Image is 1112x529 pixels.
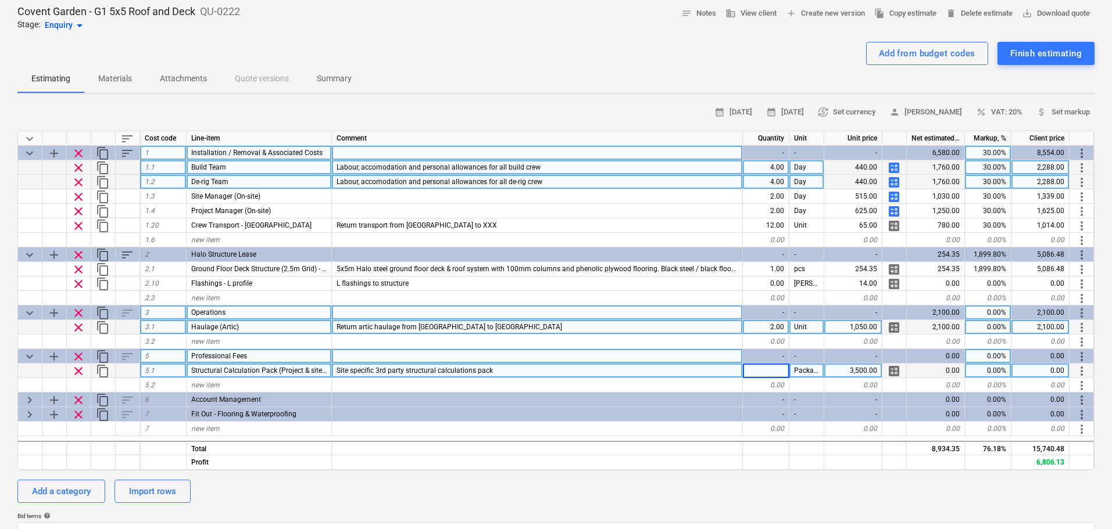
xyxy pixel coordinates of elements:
div: 0.00% [965,305,1011,320]
span: Download quote [1022,7,1090,20]
div: 2,100.00 [1011,320,1070,334]
span: Duplicate category [96,393,110,407]
div: - [824,146,882,160]
div: 0.00 [1011,422,1070,436]
div: - [824,305,882,320]
span: Copy estimate [874,7,936,20]
div: 0.00 [743,422,789,436]
div: 0.00 [907,364,965,378]
span: Duplicate category [96,350,110,364]
div: 30.00% [965,175,1011,189]
div: 0.00 [907,378,965,393]
div: - [824,393,882,407]
div: 0.00% [965,364,1011,378]
span: Add sub category to row [47,306,61,320]
div: Net estimated cost [907,131,965,146]
p: Summary [317,73,352,85]
span: new item [191,337,220,346]
span: More actions [1075,379,1089,393]
button: Add a category [17,480,105,503]
span: 1.6 [145,236,155,244]
div: - [789,247,824,262]
div: 625.00 [824,204,882,218]
span: View client [725,7,777,20]
div: 0.00 [824,233,882,247]
div: Package [789,364,824,378]
div: 12.00 [743,218,789,233]
span: Manage detailed breakdown for the row [887,219,901,233]
span: Remove row [71,190,85,204]
span: Add sub category to row [47,248,61,262]
span: More actions [1075,175,1089,189]
span: person [889,107,900,117]
span: Duplicate category [96,146,110,160]
div: 0.00% [965,378,1011,393]
span: Collapse all categories [23,132,37,146]
div: pcs [789,262,824,276]
span: 1.1 [145,163,155,171]
button: Set markup [1032,103,1095,121]
div: 254.35 [824,262,882,276]
div: - [789,349,824,364]
span: business [725,8,736,19]
span: Remove row [71,161,85,175]
div: - [789,407,824,422]
div: 30.00% [965,204,1011,218]
div: - [743,349,789,364]
div: - [743,393,789,407]
span: arrow_drop_down [73,19,87,33]
span: Halo Structure Lease [191,250,256,258]
div: 5,086.48 [1011,247,1070,262]
span: Remove row [71,393,85,407]
div: 0.00 [1011,378,1070,393]
div: 0.00 [1011,407,1070,422]
div: Add a category [32,484,91,499]
button: View client [721,5,781,23]
div: 1,760.00 [907,175,965,189]
p: Covent Garden - G1 5x5 Roof and Deck [17,5,195,19]
span: Remove row [71,175,85,189]
span: delete [946,8,956,19]
div: 1.00 [743,262,789,276]
div: 8,934.35 [907,441,965,455]
div: 0.00 [1011,364,1070,378]
span: Manage detailed breakdown for the row [887,190,901,204]
div: 0.00 [907,233,965,247]
div: Day [789,204,824,218]
iframe: Chat Widget [1054,473,1112,529]
span: Installation / Removal & Associated Costs [191,149,323,157]
div: 76.18% [965,441,1011,455]
span: Labour, accomodation and personal allowances for all de-rig crew [337,178,542,186]
div: Finish estimating [1010,46,1082,61]
span: Sort rows within category [120,146,134,160]
div: 30.00% [965,189,1011,204]
span: new item [191,381,220,389]
div: - [743,305,789,320]
div: [PERSON_NAME] [789,276,824,291]
div: 0.00 [907,393,965,407]
span: More actions [1075,292,1089,305]
span: Site specific 3rd party structural calculations pack [337,366,493,375]
span: Manage detailed breakdown for the row [887,277,901,291]
span: Duplicate row [96,204,110,218]
div: 5,086.48 [1011,262,1070,276]
div: 1,250.00 [907,204,965,218]
span: Manage detailed breakdown for the row [887,321,901,334]
div: 440.00 [824,175,882,189]
span: More actions [1075,408,1089,422]
span: More actions [1075,248,1089,262]
div: 0.00% [965,407,1011,422]
span: Manage detailed breakdown for the row [887,262,901,276]
div: 0.00 [743,378,789,393]
span: More actions [1075,350,1089,364]
span: Project Manager (On-site) [191,207,271,215]
span: Manage detailed breakdown for the row [887,175,901,189]
div: 0.00 [1011,349,1070,364]
span: Remove row [71,321,85,334]
div: 0.00 [1011,393,1070,407]
span: Remove row [71,408,85,422]
span: More actions [1075,277,1089,291]
span: attach_money [1036,107,1047,117]
span: Labour, accomodation and personal allowances for all build crew [337,163,541,171]
div: 0.00 [824,422,882,436]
